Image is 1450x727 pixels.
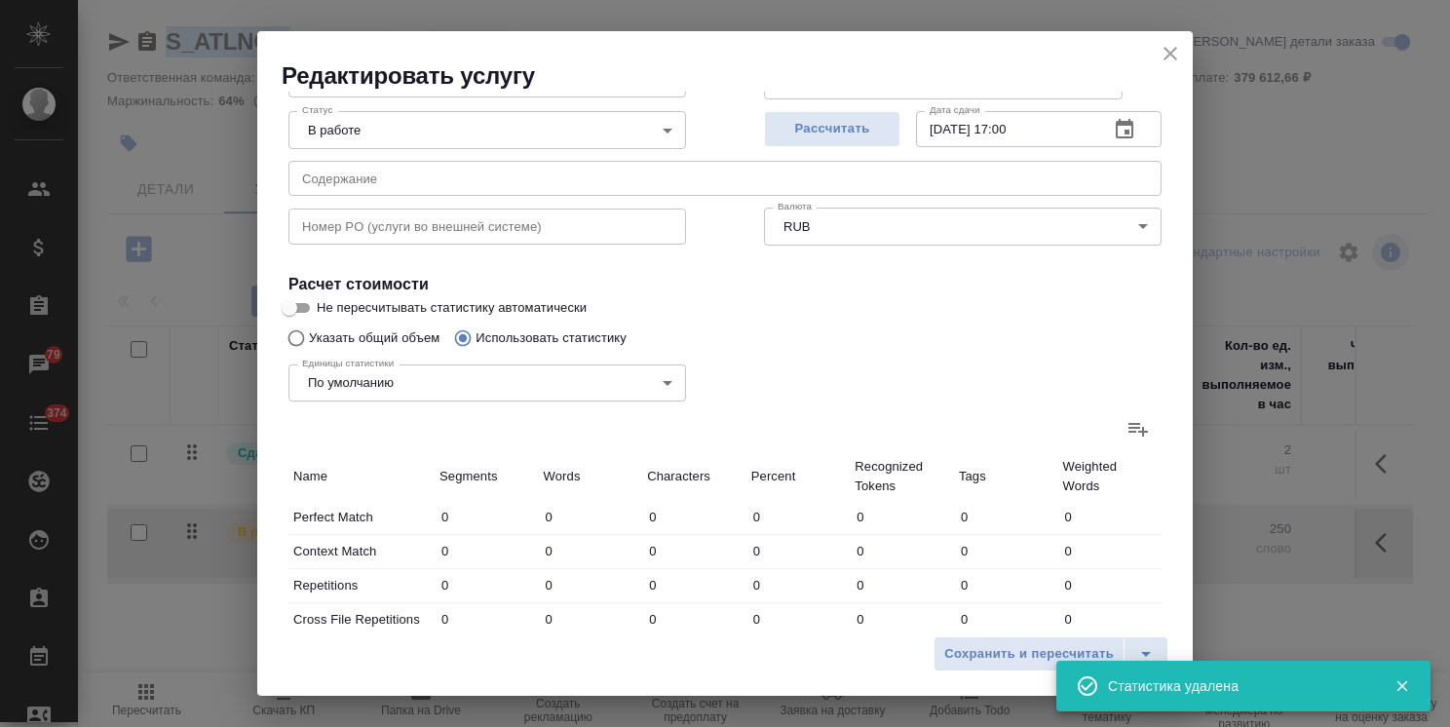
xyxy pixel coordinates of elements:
[544,467,638,486] p: Words
[293,576,430,595] p: Repetitions
[954,605,1058,633] input: ✎ Введи что-нибудь
[954,537,1058,565] input: ✎ Введи что-нибудь
[1057,571,1162,599] input: ✎ Введи что-нибудь
[1062,457,1157,496] p: Weighted Words
[778,218,816,235] button: RUB
[1057,503,1162,531] input: ✎ Введи что-нибудь
[944,643,1114,666] span: Сохранить и пересчитать
[850,571,954,599] input: ✎ Введи что-нибудь
[1156,39,1185,68] button: close
[642,605,746,633] input: ✎ Введи что-нибудь
[293,610,430,630] p: Cross File Repetitions
[282,60,1193,92] h2: Редактировать услугу
[642,503,746,531] input: ✎ Введи что-нибудь
[647,467,742,486] p: Characters
[302,122,366,138] button: В работе
[1057,605,1162,633] input: ✎ Введи что-нибудь
[775,118,890,140] span: Рассчитать
[293,542,430,561] p: Context Match
[288,364,686,402] div: По умолчанию
[746,537,851,565] input: ✎ Введи что-нибудь
[746,571,851,599] input: ✎ Введи что-нибудь
[439,467,534,486] p: Segments
[642,571,746,599] input: ✎ Введи что-нибудь
[1382,677,1422,695] button: Закрыть
[855,457,949,496] p: Recognized Tokens
[539,571,643,599] input: ✎ Введи что-нибудь
[539,605,643,633] input: ✎ Введи что-нибудь
[746,605,851,633] input: ✎ Введи что-нибудь
[751,467,846,486] p: Percent
[302,374,400,391] button: По умолчанию
[1115,405,1162,452] label: Добавить статистику
[934,636,1168,671] div: split button
[1108,676,1365,696] div: Статистика удалена
[764,111,900,147] button: Рассчитать
[435,605,539,633] input: ✎ Введи что-нибудь
[317,298,587,318] span: Не пересчитывать статистику автоматически
[746,503,851,531] input: ✎ Введи что-нибудь
[959,467,1053,486] p: Tags
[954,503,1058,531] input: ✎ Введи что-нибудь
[539,537,643,565] input: ✎ Введи что-нибудь
[850,605,954,633] input: ✎ Введи что-нибудь
[850,537,954,565] input: ✎ Введи что-нибудь
[435,503,539,531] input: ✎ Введи что-нибудь
[293,467,430,486] p: Name
[850,503,954,531] input: ✎ Введи что-нибудь
[293,508,430,527] p: Perfect Match
[954,571,1058,599] input: ✎ Введи что-нибудь
[288,111,686,148] div: В работе
[642,537,746,565] input: ✎ Введи что-нибудь
[934,636,1125,671] button: Сохранить и пересчитать
[288,273,1162,296] h4: Расчет стоимости
[539,503,643,531] input: ✎ Введи что-нибудь
[435,537,539,565] input: ✎ Введи что-нибудь
[435,571,539,599] input: ✎ Введи что-нибудь
[1057,537,1162,565] input: ✎ Введи что-нибудь
[764,208,1162,245] div: RUB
